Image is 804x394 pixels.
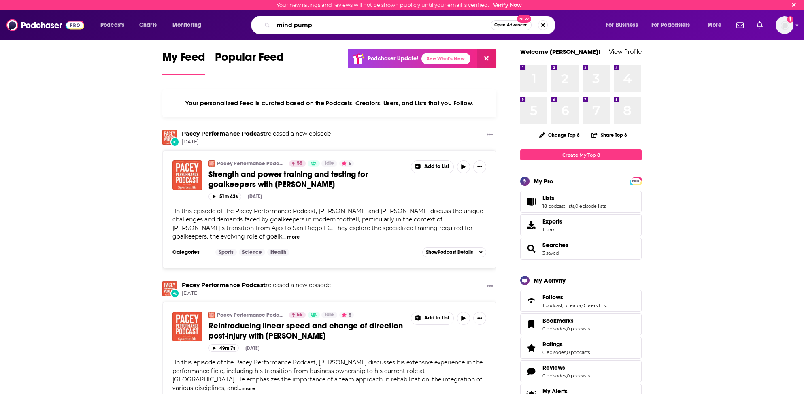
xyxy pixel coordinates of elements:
span: For Business [606,19,638,31]
a: Podchaser - Follow, Share and Rate Podcasts [6,17,84,33]
a: Follows [523,295,539,307]
a: Bookmarks [523,319,539,330]
span: 55 [297,311,302,319]
span: For Podcasters [651,19,690,31]
span: New [517,15,532,23]
span: Strength and power training and testing for goalkeepers with [PERSON_NAME] [208,169,368,190]
input: Search podcasts, credits, & more... [273,19,491,32]
span: , [574,203,575,209]
div: My Pro [534,177,553,185]
a: Strength and power training and testing for goalkeepers with Yoeri Pegel [172,160,202,190]
a: Sports [215,249,237,256]
span: Ratings [542,341,563,348]
span: Ratings [520,337,642,359]
button: Share Top 8 [591,127,627,143]
a: Show notifications dropdown [753,18,766,32]
a: Pacey Performance Podcast [217,312,284,318]
a: My Feed [162,50,205,75]
a: Ratings [542,341,590,348]
a: 0 episodes [542,349,566,355]
span: Exports [523,219,539,231]
div: Search podcasts, credits, & more... [259,16,563,34]
button: open menu [95,19,135,32]
a: Bookmarks [542,317,590,324]
button: ShowPodcast Details [422,247,486,257]
span: Bookmarks [542,317,574,324]
span: In this episode of the Pacey Performance Podcast, [PERSON_NAME] and [PERSON_NAME] discuss the uni... [172,207,483,240]
button: open menu [702,19,732,32]
a: Pacey Performance Podcast [182,281,266,289]
img: Pacey Performance Podcast [208,160,215,167]
a: Searches [542,241,568,249]
span: Logged in as BretAita [776,16,793,34]
span: Lists [542,194,554,202]
h3: Categories [172,249,209,256]
a: Lists [542,194,606,202]
a: 0 users [582,302,598,308]
span: [DATE] [182,290,331,297]
img: User Profile [776,16,793,34]
span: " [172,359,483,392]
span: " [172,207,483,240]
div: New Episode [170,289,179,298]
div: Your personalized Feed is curated based on the Podcasts, Creators, Users, and Lists that you Follow. [162,89,496,117]
span: ... [282,233,286,240]
div: New Episode [170,137,179,146]
span: [DATE] [182,138,331,145]
a: 0 podcasts [567,373,590,379]
span: , [598,302,598,308]
a: Lists [523,196,539,207]
a: 1 list [598,302,607,308]
a: 18 podcast lists [542,203,574,209]
span: My Feed [162,50,205,69]
div: Your new ratings and reviews will not be shown publicly until your email is verified. [277,2,522,8]
a: Show notifications dropdown [733,18,747,32]
a: Health [267,249,289,256]
span: Exports [542,218,562,225]
div: [DATE] [248,194,262,199]
h3: released a new episode [182,281,331,289]
span: Follows [520,290,642,312]
button: open menu [167,19,212,32]
a: View Profile [609,48,642,55]
span: ... [238,384,241,392]
span: Reviews [542,364,565,371]
div: [DATE] [245,345,259,351]
a: 55 [289,312,306,318]
a: Science [239,249,265,256]
span: Bookmarks [520,313,642,335]
a: Create My Top 8 [520,149,642,160]
a: 1 creator [563,302,581,308]
a: Reintroducing linear speed and change of direction post-injury with [PERSON_NAME] [208,321,405,341]
span: , [566,326,567,332]
h3: released a new episode [182,130,331,138]
button: 51m 43s [208,193,241,200]
a: 1 podcast [542,302,562,308]
button: Open AdvancedNew [491,20,532,30]
p: Podchaser Update! [368,55,418,62]
span: Reintroducing linear speed and change of direction post-injury with [PERSON_NAME] [208,321,403,341]
button: Show More Button [483,130,496,140]
a: Welcome [PERSON_NAME]! [520,48,600,55]
img: Pacey Performance Podcast [162,130,177,145]
a: 0 podcasts [567,326,590,332]
a: Reviews [523,366,539,377]
span: Add to List [424,164,449,170]
img: Pacey Performance Podcast [208,312,215,318]
span: Popular Feed [215,50,284,69]
button: Show More Button [411,312,453,324]
button: Show More Button [411,161,453,173]
button: Show More Button [473,160,486,173]
img: Pacey Performance Podcast [162,281,177,296]
div: My Activity [534,277,566,284]
span: Charts [139,19,157,31]
a: Idle [321,312,337,318]
a: Strength and power training and testing for goalkeepers with [PERSON_NAME] [208,169,405,190]
span: Searches [520,238,642,260]
button: 49m 7s [208,344,239,352]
